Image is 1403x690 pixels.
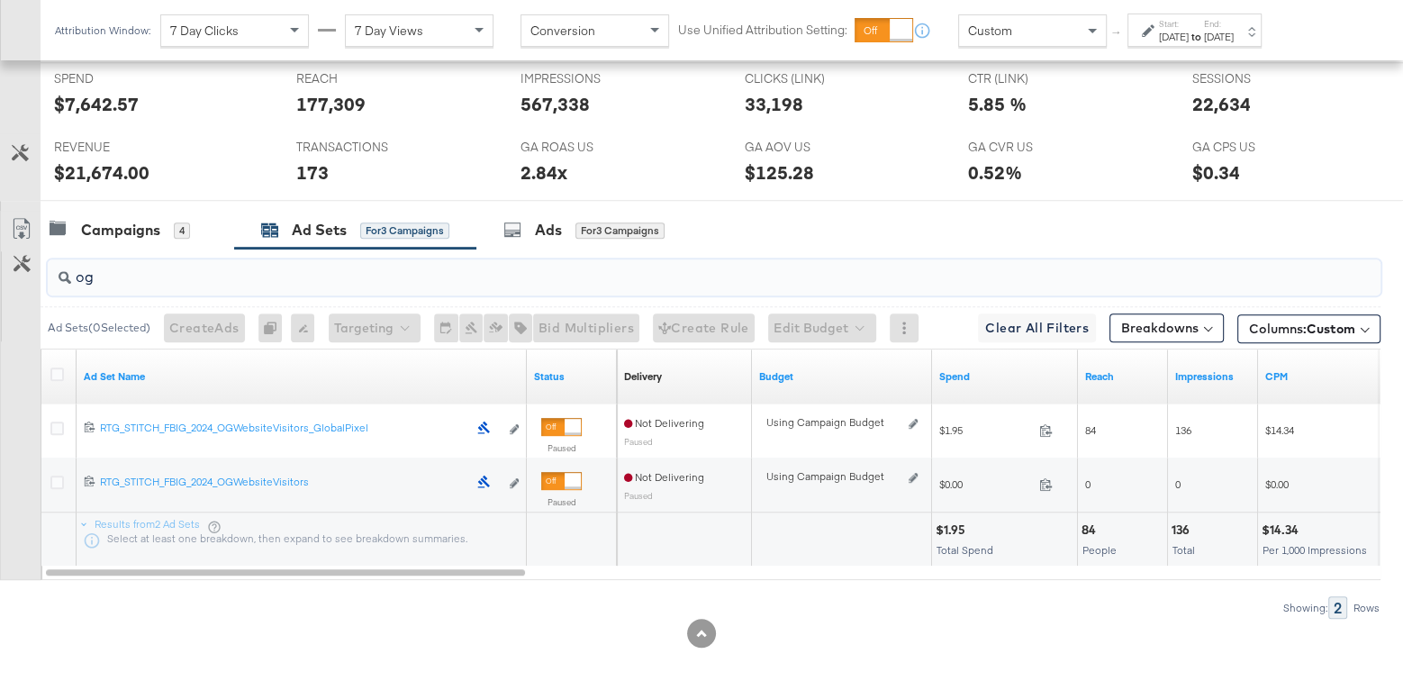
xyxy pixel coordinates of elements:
[939,477,1032,491] span: $0.00
[939,369,1071,384] a: The total amount spent to date.
[1175,369,1251,384] a: The number of times your ad was served. On mobile apps an ad is counted as served the first time ...
[968,139,1103,156] span: GA CVR US
[100,421,467,435] div: RTG_STITCH_FBIG_2024_OGWebsiteVisitors_GlobalPixel
[1159,30,1189,44] div: [DATE]
[100,475,467,489] div: RTG_STITCH_FBIG_2024_OGWebsiteVisitors
[1307,321,1355,337] span: Custom
[939,423,1032,437] span: $1.95
[936,522,971,539] div: $1.95
[296,91,366,117] div: 177,309
[1085,369,1161,384] a: The number of people your ad was served to.
[766,469,904,484] div: Using Campaign Budget
[1175,423,1191,437] span: 136
[968,159,1022,186] div: 0.52%
[624,369,662,384] a: Reflects the ability of your Ad Set to achieve delivery based on ad states, schedule and budget.
[71,252,1261,287] input: Search Ad Set Name, ID or Objective
[81,220,160,241] div: Campaigns
[1192,139,1327,156] span: GA CPS US
[258,313,291,342] div: 0
[1189,30,1204,43] strong: to
[1353,602,1380,614] div: Rows
[54,159,149,186] div: $21,674.00
[575,222,665,239] div: for 3 Campaigns
[624,470,704,484] span: Not Delivering
[355,23,423,39] span: 7 Day Views
[1082,543,1117,557] span: People
[1109,31,1126,37] span: ↑
[744,91,802,117] div: 33,198
[985,317,1089,340] span: Clear All Filters
[520,70,656,87] span: IMPRESSIONS
[296,70,431,87] span: REACH
[54,91,139,117] div: $7,642.57
[48,320,150,336] div: Ad Sets ( 0 Selected)
[624,416,704,430] span: Not Delivering
[520,159,567,186] div: 2.84x
[296,159,329,186] div: 173
[100,421,467,440] a: RTG_STITCH_FBIG_2024_OGWebsiteVisitors_GlobalPixel
[1282,602,1328,614] div: Showing:
[759,369,925,384] a: Shows the current budget of Ad Set.
[1263,543,1367,557] span: Per 1,000 Impressions
[978,313,1096,342] button: Clear All Filters
[54,139,189,156] span: REVENUE
[744,159,813,186] div: $125.28
[1192,70,1327,87] span: SESSIONS
[360,222,449,239] div: for 3 Campaigns
[624,490,653,501] sub: Paused
[1172,543,1195,557] span: Total
[1204,30,1234,44] div: [DATE]
[968,23,1012,39] span: Custom
[1109,313,1224,342] button: Breakdowns
[1237,314,1380,343] button: Columns:Custom
[744,139,879,156] span: GA AOV US
[766,415,904,430] div: Using Campaign Budget
[541,496,582,508] label: Paused
[1328,596,1347,619] div: 2
[968,70,1103,87] span: CTR (LINK)
[1192,159,1240,186] div: $0.34
[535,220,562,241] div: Ads
[1249,320,1355,338] span: Columns:
[1085,423,1096,437] span: 84
[100,475,467,494] a: RTG_STITCH_FBIG_2024_OGWebsiteVisitors
[1262,522,1304,539] div: $14.34
[296,139,431,156] span: TRANSACTIONS
[1159,18,1189,30] label: Start:
[1172,522,1195,539] div: 136
[1265,423,1294,437] span: $14.34
[1192,91,1251,117] div: 22,634
[541,442,582,454] label: Paused
[968,91,1027,117] div: 5.85 %
[54,24,151,37] div: Attribution Window:
[1085,477,1091,491] span: 0
[624,369,662,384] div: Delivery
[174,222,190,239] div: 4
[292,220,347,241] div: Ad Sets
[520,139,656,156] span: GA ROAS US
[84,369,520,384] a: Your Ad Set name.
[520,91,590,117] div: 567,338
[1175,477,1181,491] span: 0
[54,70,189,87] span: SPEND
[744,70,879,87] span: CLICKS (LINK)
[534,369,610,384] a: Shows the current state of your Ad Set.
[170,23,239,39] span: 7 Day Clicks
[1204,18,1234,30] label: End:
[1082,522,1101,539] div: 84
[1265,477,1289,491] span: $0.00
[530,23,595,39] span: Conversion
[624,436,653,447] sub: Paused
[678,22,847,39] label: Use Unified Attribution Setting:
[937,543,993,557] span: Total Spend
